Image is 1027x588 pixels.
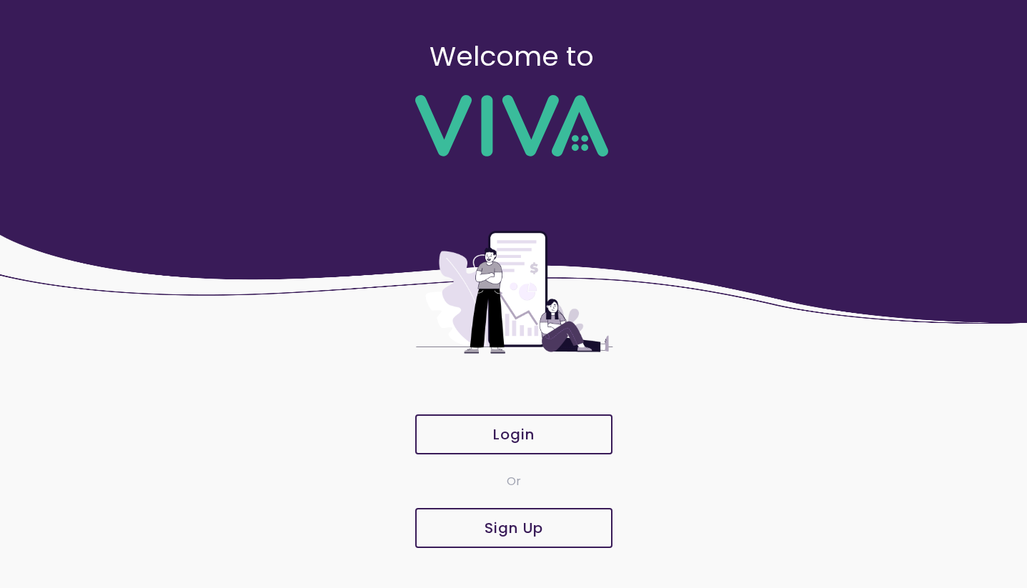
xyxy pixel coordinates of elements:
[414,185,614,399] img: entry
[414,508,614,548] a: Sign Up
[430,37,594,75] ion-text: Welcome to
[507,473,521,489] ion-text: Or
[415,414,612,454] ion-button: Login
[414,414,614,454] a: Login
[415,508,612,548] ion-button: Sign Up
